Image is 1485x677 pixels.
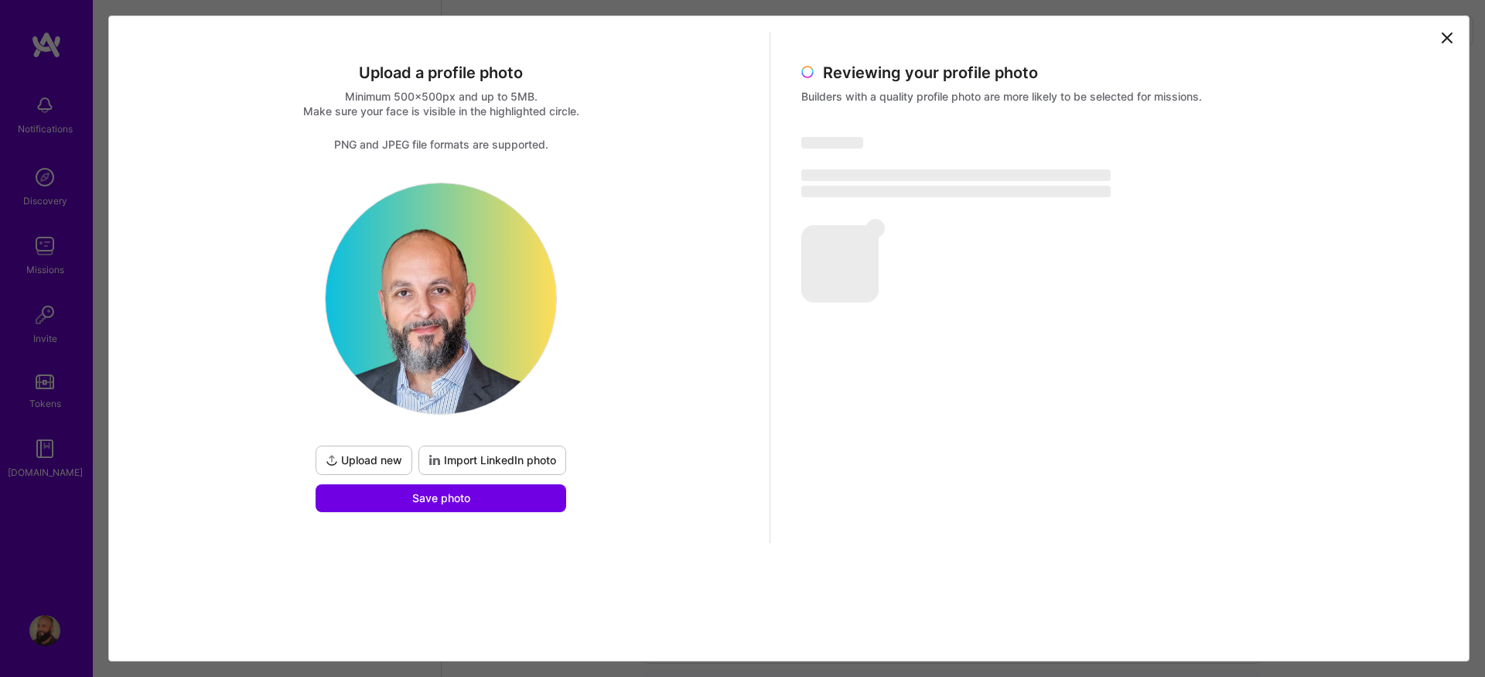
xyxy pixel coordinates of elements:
i: icon LinkedInDarkV2 [428,454,441,467]
button: Save photo [316,484,566,512]
div: Minimum 500x500px and up to 5MB. [125,89,758,104]
span: Save photo [412,491,470,506]
img: logo [326,183,556,414]
span: ‌ [801,137,863,149]
span: ‌ [801,186,1111,197]
button: Upload new [316,446,412,475]
span: Import LinkedIn photo [428,453,556,468]
span: Reviewing your profile photo [823,63,1038,82]
div: PNG and JPEG file formats are supported. [125,137,758,152]
div: Builders with a quality profile photo are more likely to be selected for missions. [801,89,1435,104]
span: ‌ [801,225,879,303]
div: Make sure your face is visible in the highlighted circle. [125,104,758,118]
div: logoUpload newImport LinkedIn photoSave photo [312,183,569,512]
div: To import a profile photo add your LinkedIn URL to your profile. [418,446,566,475]
div: Upload a profile photo [125,63,758,83]
i: icon UploadDark [326,454,338,467]
span: ‌ [801,169,1111,181]
span: ‌ [866,219,885,238]
span: Upload new [326,453,402,468]
button: Import LinkedIn photo [418,446,566,475]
